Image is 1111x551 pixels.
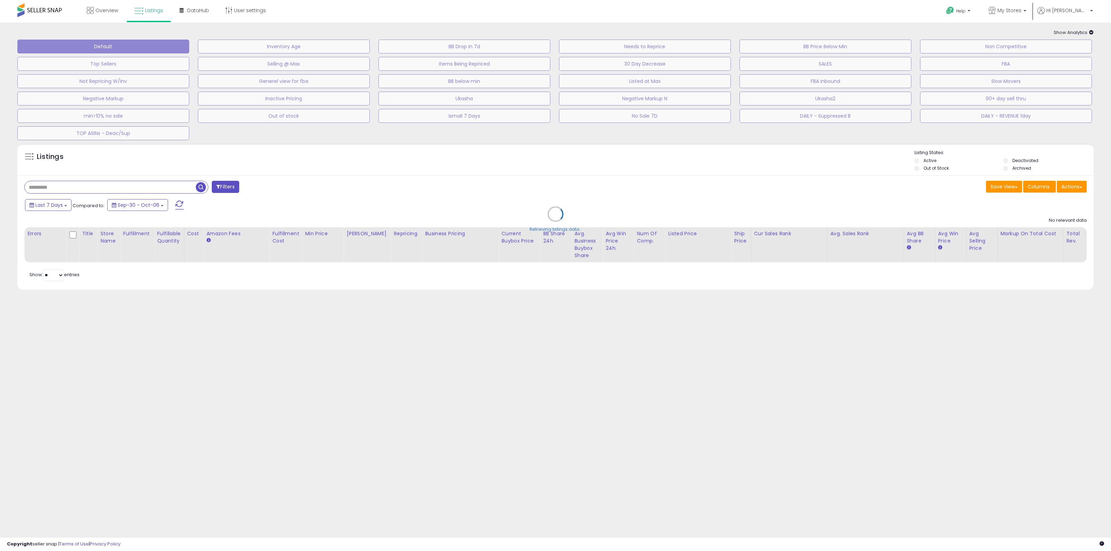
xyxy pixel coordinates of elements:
button: FBA Inbound [740,74,911,88]
span: Help [956,8,966,14]
button: min>10% no sale [17,109,189,123]
button: Negative Markup N [559,92,731,105]
button: Not Repricing W/Inv [17,74,189,88]
span: Overview [95,7,118,14]
button: BB Drop in 7d [378,40,550,53]
button: Non Competitive [920,40,1092,53]
button: Items Being Repriced [378,57,550,71]
a: Help [941,1,977,23]
span: My Stores [997,7,1021,14]
button: Ukasha [378,92,550,105]
button: 30 Day Decrease [559,57,731,71]
button: Slow Movers [920,74,1092,88]
button: DAILY - Suppressed B [740,109,911,123]
button: No Sale 7D [559,109,731,123]
span: Show Analytics [1054,29,1094,36]
button: TOP ASINs - Deac/Sup [17,126,189,140]
button: BB Price Below Min [740,40,911,53]
a: Hi [PERSON_NAME] [1037,7,1093,23]
button: Selling @ Max [198,57,370,71]
button: Generel view for fba [198,74,370,88]
button: SALES [740,57,911,71]
button: Needs to Reprice [559,40,731,53]
span: Hi [PERSON_NAME] [1046,7,1088,14]
button: Inventory Age [198,40,370,53]
button: FBA [920,57,1092,71]
button: DAILY - REVENUE 1day [920,109,1092,123]
button: Inactive Pricing [198,92,370,105]
button: Ismail 7 Days [378,109,550,123]
i: Get Help [946,6,954,15]
button: 90+ day sell thru [920,92,1092,105]
span: Listings [145,7,163,14]
button: Listed at Max [559,74,731,88]
button: Negative Markup [17,92,189,105]
button: Default [17,40,189,53]
button: Ukasha2 [740,92,911,105]
div: Retrieving listings data.. [529,226,582,232]
span: DataHub [187,7,209,14]
button: BB below min [378,74,550,88]
button: Out of stock [198,109,370,123]
button: Top Sellers [17,57,189,71]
